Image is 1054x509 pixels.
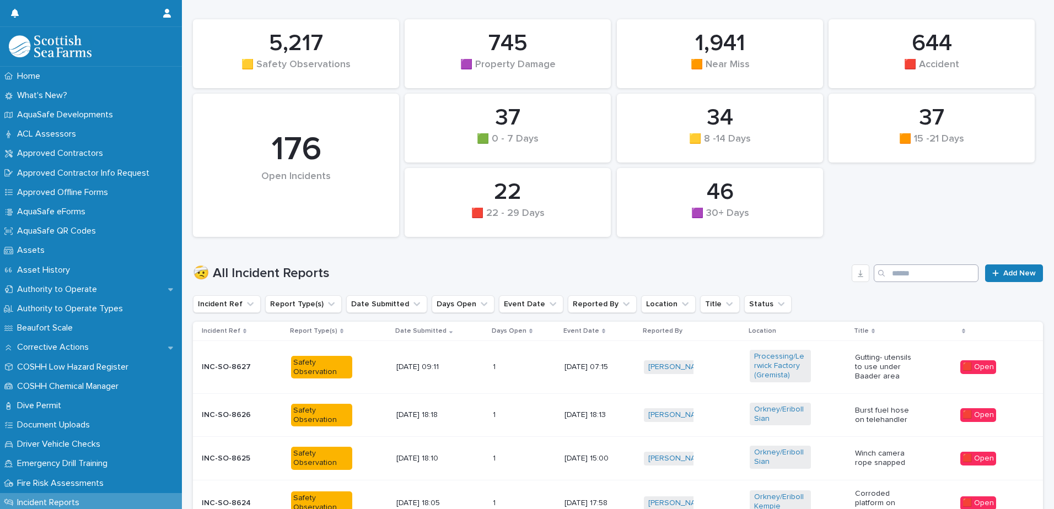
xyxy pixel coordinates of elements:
[847,30,1016,57] div: 644
[13,304,132,314] p: Authority to Operate Types
[13,381,127,392] p: COSHH Chemical Manager
[847,133,1016,156] div: 🟧 15 -21 Days
[985,264,1043,282] a: Add New
[423,30,592,57] div: 745
[564,454,626,463] p: [DATE] 15:00
[874,264,978,282] input: Search
[396,499,458,508] p: [DATE] 18:05
[202,499,263,508] p: INC-SO-8624
[193,437,1043,480] tr: INC-SO-8625Safety Observation[DATE] 18:1011 [DATE] 15:00[PERSON_NAME] Orkney/Eriboll Sian Winch c...
[499,295,563,313] button: Event Date
[423,208,592,231] div: 🟥 22 - 29 Days
[13,226,105,236] p: AquaSafe QR Codes
[648,454,708,463] a: [PERSON_NAME]
[493,496,498,508] p: 1
[13,110,122,120] p: AquaSafe Developments
[636,30,804,57] div: 1,941
[636,104,804,132] div: 34
[423,59,592,82] div: 🟪 Property Damage
[13,245,53,256] p: Assets
[847,59,1016,82] div: 🟥 Accident
[291,447,352,470] div: Safety Observation
[855,406,916,425] p: Burst fuel hose on telehandler
[13,129,85,139] p: ACL Assessors
[13,400,70,411] p: Dive Permit
[13,207,94,217] p: AquaSafe eForms
[648,362,708,372] a: [PERSON_NAME]
[290,325,337,337] p: Report Type(s)
[13,478,112,489] p: Fire Risk Assessments
[960,408,996,422] div: 🟥 Open
[291,356,352,379] div: Safety Observation
[13,497,88,508] p: Incident Reports
[854,325,869,337] p: Title
[700,295,740,313] button: Title
[202,454,263,463] p: INC-SO-8625
[193,295,261,313] button: Incident Ref
[13,284,106,295] p: Authority to Operate
[423,133,592,156] div: 🟩 0 - 7 Days
[13,420,99,430] p: Document Uploads
[13,187,117,198] p: Approved Offline Forms
[564,410,626,420] p: [DATE] 18:13
[13,323,82,333] p: Beaufort Scale
[396,362,458,372] p: [DATE] 09:11
[749,325,776,337] p: Location
[13,71,49,82] p: Home
[193,341,1043,393] tr: INC-SO-8627Safety Observation[DATE] 09:1111 [DATE] 07:15[PERSON_NAME] Processing/Lerwick Factory ...
[641,295,696,313] button: Location
[423,104,592,132] div: 37
[493,408,498,420] p: 1
[212,30,380,57] div: 5,217
[13,168,158,178] p: Approved Contractor Info Request
[855,353,916,381] p: Gutting- utensils to use under Baader area
[13,342,98,353] p: Corrective Actions
[346,295,427,313] button: Date Submitted
[636,133,804,156] div: 🟨 8 -14 Days
[1003,269,1036,277] span: Add New
[493,360,498,372] p: 1
[396,454,458,463] p: [DATE] 18:10
[643,325,682,337] p: Reported By
[212,171,380,205] div: Open Incidents
[492,325,526,337] p: Days Open
[568,295,637,313] button: Reported By
[13,90,76,101] p: What's New?
[9,35,92,57] img: bPIBxiqnSb2ggTQWdOVV
[395,325,447,337] p: Date Submitted
[960,452,996,465] div: 🟥 Open
[193,266,847,281] h1: 🤕 All Incident Reports
[265,295,342,313] button: Report Type(s)
[13,265,79,275] p: Asset History
[744,295,792,313] button: Status
[636,59,804,82] div: 🟧 Near Miss
[291,404,352,427] div: Safety Observation
[396,410,458,420] p: [DATE] 18:18
[423,178,592,206] div: 22
[212,130,380,170] div: 176
[563,325,599,337] p: Event Date
[432,295,494,313] button: Days Open
[754,448,806,467] a: Orkney/Eriboll Sian
[847,104,1016,132] div: 37
[13,439,109,450] p: Driver Vehicle Checks
[13,458,116,469] p: Emergency Drill Training
[564,362,626,372] p: [DATE] 07:15
[636,208,804,231] div: 🟪 30+ Days
[193,393,1043,437] tr: INC-SO-8626Safety Observation[DATE] 18:1811 [DATE] 18:13[PERSON_NAME] Orkney/Eriboll Sian Burst f...
[754,352,806,380] a: Processing/Lerwick Factory (Gremista)
[648,499,708,508] a: [PERSON_NAME]
[202,362,263,372] p: INC-SO-8627
[202,325,240,337] p: Incident Ref
[493,452,498,463] p: 1
[564,499,626,508] p: [DATE] 17:58
[754,405,806,424] a: Orkney/Eriboll Sian
[212,59,380,82] div: 🟨 Safety Observations
[855,449,916,468] p: Winch camera rope snapped
[636,178,804,206] div: 46
[202,410,263,420] p: INC-SO-8626
[960,360,996,374] div: 🟥 Open
[13,148,112,159] p: Approved Contractors
[648,410,708,420] a: [PERSON_NAME]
